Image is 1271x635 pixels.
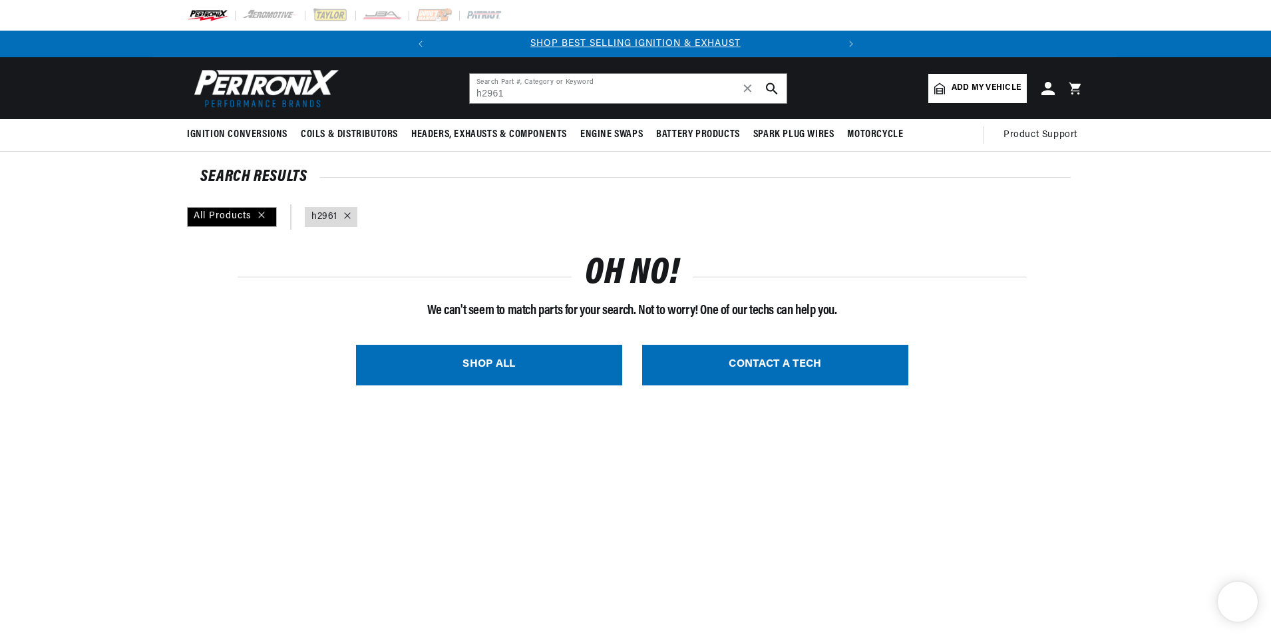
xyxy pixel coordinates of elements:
[649,119,747,150] summary: Battery Products
[847,128,903,142] span: Motorcycle
[200,170,1071,184] div: SEARCH RESULTS
[1003,119,1084,151] summary: Product Support
[238,300,1027,321] p: We can't seem to match parts for your search. Not to worry! One of our techs can help you.
[952,82,1021,95] span: Add my vehicle
[580,128,643,142] span: Engine Swaps
[1003,128,1077,142] span: Product Support
[294,119,405,150] summary: Coils & Distributors
[838,31,864,57] button: Translation missing: en.sections.announcements.next_announcement
[656,128,740,142] span: Battery Products
[928,74,1027,103] a: Add my vehicle
[411,128,567,142] span: Headers, Exhausts & Components
[470,74,787,103] input: Search Part #, Category or Keyword
[356,345,622,385] a: SHOP ALL
[187,119,294,150] summary: Ignition Conversions
[585,259,679,290] h1: OH NO!
[187,128,287,142] span: Ignition Conversions
[187,65,340,111] img: Pertronix
[311,210,337,224] a: h2961
[154,31,1117,57] slideshow-component: Translation missing: en.sections.announcements.announcement_bar
[301,128,398,142] span: Coils & Distributors
[405,119,574,150] summary: Headers, Exhausts & Components
[757,74,787,103] button: search button
[747,119,841,150] summary: Spark Plug Wires
[434,37,838,51] div: 1 of 2
[407,31,434,57] button: Translation missing: en.sections.announcements.previous_announcement
[642,345,908,385] a: CONTACT A TECH
[530,39,741,49] a: SHOP BEST SELLING IGNITION & EXHAUST
[753,128,834,142] span: Spark Plug Wires
[840,119,910,150] summary: Motorcycle
[574,119,649,150] summary: Engine Swaps
[434,37,838,51] div: Announcement
[187,207,277,227] div: All Products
